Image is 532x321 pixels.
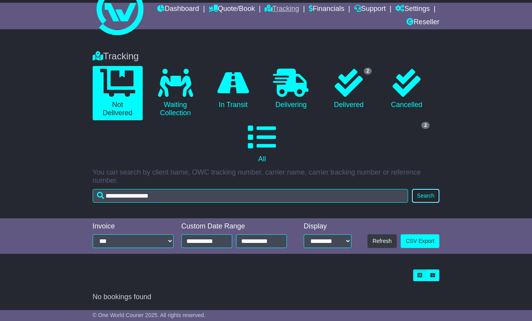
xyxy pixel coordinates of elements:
a: Delivering [266,66,316,112]
div: Custom Date Range [181,222,292,231]
div: Invoice [93,222,174,231]
div: Display [304,222,351,231]
a: Support [354,3,386,16]
p: You can search by client name, OWC tracking number, carrier name, carrier tracking number or refe... [93,168,439,185]
a: Waiting Collection [150,66,201,120]
a: Dashboard [157,3,199,16]
a: In Transit [208,66,258,112]
span: © One World Courier 2025. All rights reserved. [93,312,206,318]
div: No bookings found [93,293,439,301]
div: Tracking [89,51,443,62]
a: Financials [309,3,344,16]
button: Search [412,189,439,203]
a: Reseller [407,16,439,29]
span: 2 [364,68,372,75]
a: CSV Export [401,234,439,248]
a: Tracking [265,3,299,16]
button: Refresh [367,234,397,248]
a: 2 Delivered [324,66,374,112]
a: Settings [395,3,430,16]
a: Quote/Book [209,3,255,16]
a: Cancelled [382,66,432,112]
span: 2 [421,122,430,129]
a: 2 All [93,120,432,166]
a: Not Delivered [93,66,143,120]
